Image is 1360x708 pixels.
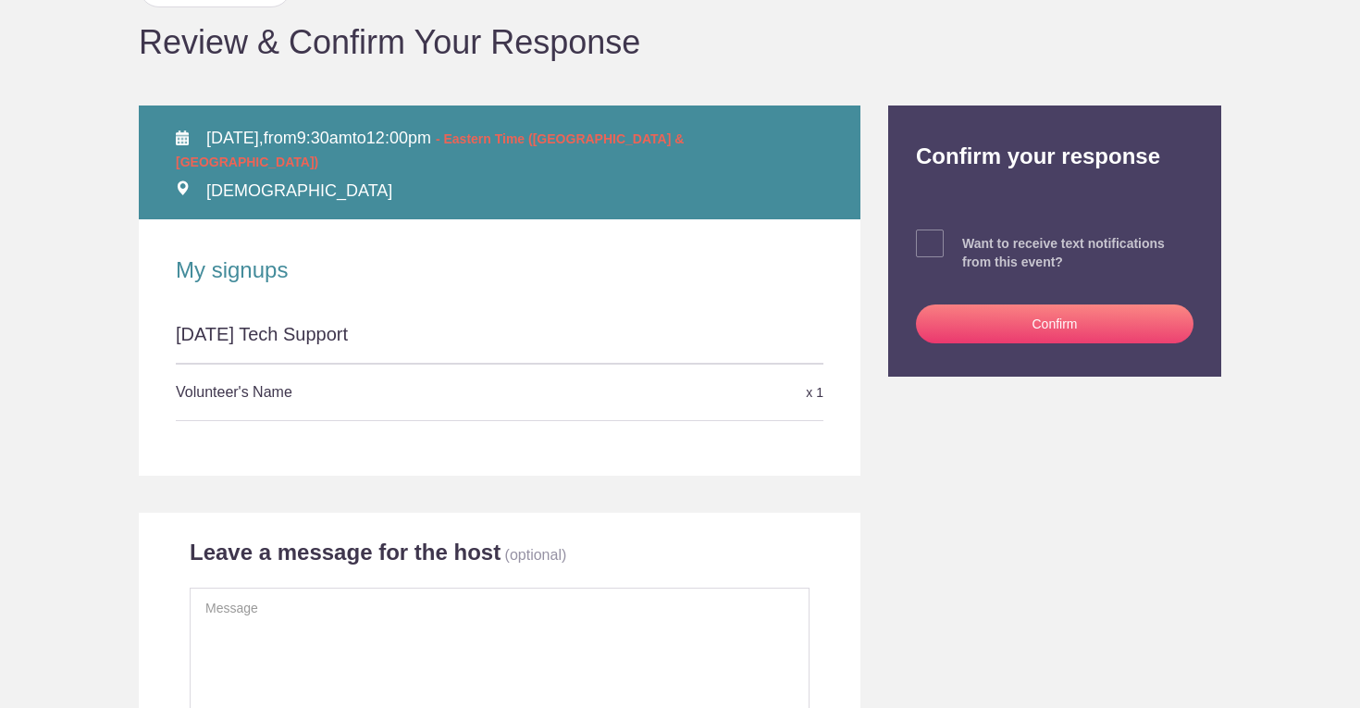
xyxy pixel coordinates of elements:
[962,234,1193,271] div: Want to receive text notifications from this event?
[206,181,392,200] span: [DEMOGRAPHIC_DATA]
[206,129,264,147] span: [DATE],
[608,377,823,409] div: x 1
[139,26,1221,59] h1: Review & Confirm Your Response
[505,547,567,563] p: (optional)
[176,129,684,171] span: from to
[176,321,823,364] div: [DATE] Tech Support
[902,106,1207,170] h2: Confirm your response
[190,539,501,566] h2: Leave a message for the host
[297,129,352,147] span: 9:30am
[176,130,189,145] img: Calendar alt
[176,374,608,411] h5: Volunteer's Name
[366,129,431,147] span: 12:00pm
[176,256,823,284] h2: My signups
[916,304,1193,343] button: Confirm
